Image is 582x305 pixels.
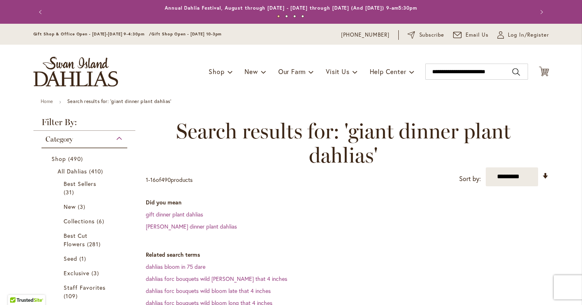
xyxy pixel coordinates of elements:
a: Shop [52,155,120,163]
span: Gift Shop Open - [DATE] 10-3pm [151,31,222,37]
span: Seed [64,255,77,262]
a: Email Us [453,31,489,39]
span: 16 [150,176,156,183]
button: 4 of 4 [301,15,304,18]
a: Best Cut Flowers [64,231,108,248]
span: Shop [52,155,66,163]
a: dahlias bloom in 75 dare [146,263,205,270]
a: Seed [64,254,108,263]
span: 6 [97,217,106,225]
span: Shop [209,67,224,76]
span: 1 [79,254,88,263]
a: dahlias forc bouquets wild [PERSON_NAME] that 4 inches [146,275,287,282]
span: Gift Shop & Office Open - [DATE]-[DATE] 9-4:30pm / [33,31,152,37]
button: 1 of 4 [277,15,280,18]
a: Collections [64,217,108,225]
a: All Dahlias [58,167,114,175]
span: Log In/Register [508,31,549,39]
span: 490 [161,176,171,183]
span: 109 [64,292,80,300]
a: dahlias forc bouquets wild bloom late that 4 inches [146,287,271,295]
a: Best Sellers [64,179,108,196]
label: Sort by: [459,171,481,186]
a: [PHONE_NUMBER] [341,31,390,39]
span: New [64,203,76,210]
span: 3 [91,269,101,277]
a: [PERSON_NAME] dinner plant dahlias [146,223,237,230]
button: Previous [33,4,50,20]
button: Next [533,4,549,20]
span: 3 [78,202,87,211]
a: Log In/Register [497,31,549,39]
strong: Filter By: [33,118,136,131]
span: Subscribe [419,31,445,39]
span: Best Sellers [64,180,97,188]
button: 3 of 4 [293,15,296,18]
a: store logo [33,57,118,87]
span: Category [46,135,73,144]
span: Staff Favorites [64,284,106,291]
dt: Related search terms [146,251,549,259]
span: 31 [64,188,76,196]
a: New [64,202,108,211]
span: 1 [146,176,148,183]
span: Our Farm [278,67,306,76]
dt: Did you mean [146,198,549,206]
span: 490 [68,155,85,163]
button: 2 of 4 [285,15,288,18]
span: Collections [64,217,95,225]
a: Exclusive [64,269,108,277]
p: - of products [146,173,193,186]
span: Email Us [466,31,489,39]
a: Home [41,98,53,104]
a: Subscribe [408,31,444,39]
a: gift dinner plant dahlias [146,210,203,218]
a: Staff Favorites [64,283,108,300]
span: Exclusive [64,269,89,277]
span: Visit Us [326,67,349,76]
span: 281 [87,240,103,248]
span: New [244,67,258,76]
span: Help Center [370,67,406,76]
strong: Search results for: 'giant dinner plant dahlias' [67,98,172,104]
span: All Dahlias [58,167,87,175]
span: 410 [89,167,105,175]
a: Annual Dahlia Festival, August through [DATE] - [DATE] through [DATE] (And [DATE]) 9-am5:30pm [165,5,417,11]
span: Search results for: 'giant dinner plant dahlias' [146,119,541,167]
span: Best Cut Flowers [64,232,87,248]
